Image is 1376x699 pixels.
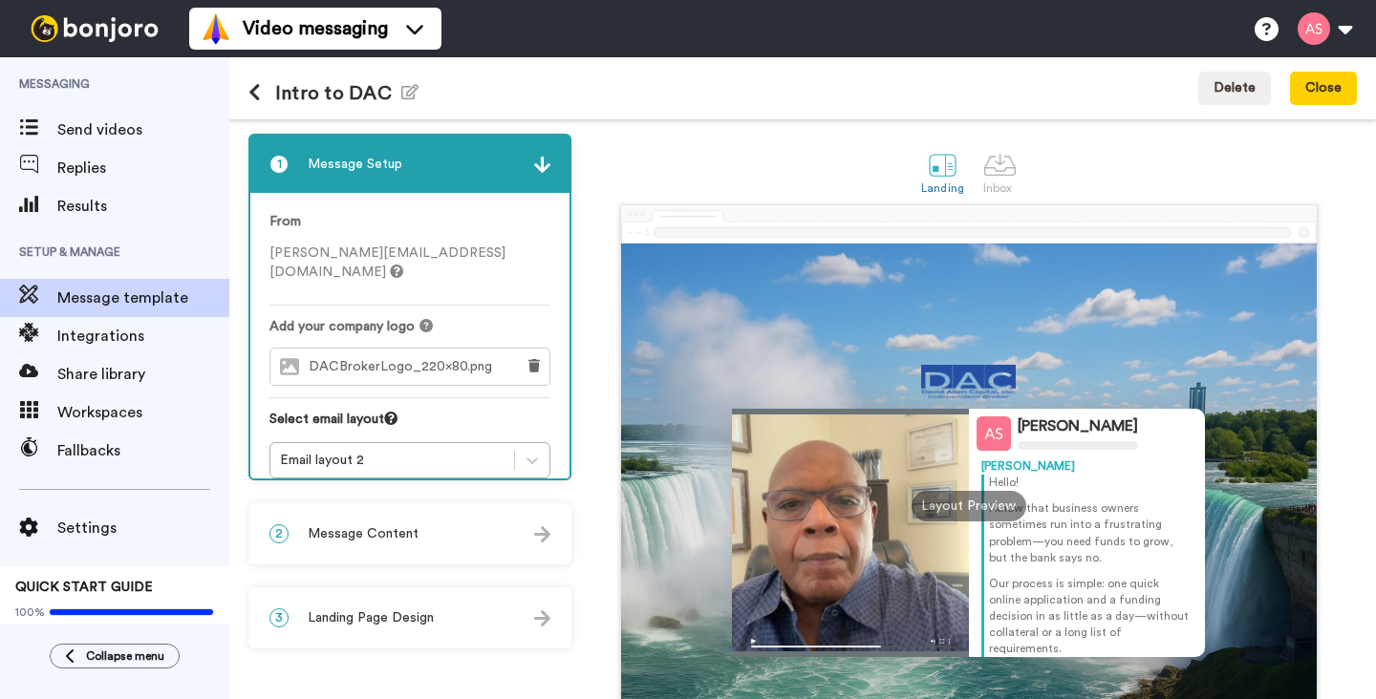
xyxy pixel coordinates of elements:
[57,118,229,141] span: Send videos
[248,503,571,564] div: 2Message Content
[57,286,229,309] span: Message template
[243,15,388,42] span: Video messaging
[50,644,180,668] button: Collapse menu
[989,475,1193,491] p: Hello!
[989,500,1193,566] p: I know that business owners sometimes run into a frustrating problem—you need funds to grow, but ...
[308,155,402,174] span: Message Setup
[308,524,419,543] span: Message Content
[534,526,550,542] img: arrow.svg
[280,451,505,470] div: Email layout 2
[534,610,550,626] img: arrow.svg
[15,604,45,620] span: 100%
[974,138,1026,204] a: Inbox
[23,15,166,42] img: bj-logo-header-white.svg
[248,587,571,648] div: 3Landing Page Design
[57,439,229,462] span: Fallbacks
[248,82,419,104] h1: Intro to DAC
[57,517,229,540] span: Settings
[269,212,301,232] label: From
[269,155,289,174] span: 1
[1198,72,1271,106] button: Delete
[269,246,505,279] span: [PERSON_NAME][EMAIL_ADDRESS][DOMAIN_NAME]
[269,317,415,336] span: Add your company logo
[921,181,964,195] div: Landing
[269,524,289,543] span: 2
[201,13,231,44] img: vm-color.svg
[269,410,550,442] div: Select email layout
[308,608,434,627] span: Landing Page Design
[309,359,502,375] span: DACBrokerLogo_220x80.png
[921,365,1016,399] img: 84c85c1d-9d11-4228-bcd8-3cd254690dff
[989,576,1193,658] p: Our process is simple: one quick online application and a funding decision in as little as a day—...
[732,629,969,657] img: player-controls-full.svg
[912,138,974,204] a: Landing
[57,363,229,386] span: Share library
[15,581,153,594] span: QUICK START GUIDE
[977,416,1011,451] img: Profile Image
[983,181,1017,195] div: Inbox
[57,157,229,180] span: Replies
[86,648,164,664] span: Collapse menu
[57,195,229,218] span: Results
[269,608,289,627] span: 3
[912,491,1026,521] div: Layout Preview
[1018,417,1138,435] div: [PERSON_NAME]
[57,401,229,424] span: Workspaces
[1290,72,1357,106] button: Close
[57,325,229,348] span: Integrations
[981,458,1193,475] div: [PERSON_NAME]
[534,157,550,173] img: arrow.svg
